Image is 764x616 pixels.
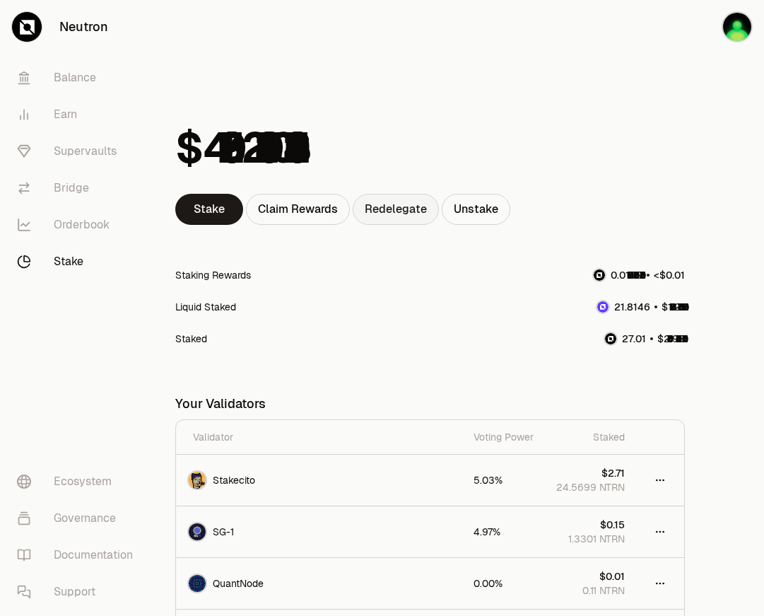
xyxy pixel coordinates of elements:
[6,574,153,610] a: Support
[6,96,153,133] a: Earn
[442,194,510,225] a: Unstake
[6,207,153,243] a: Orderbook
[213,473,255,487] span: Stakecito
[599,569,625,583] span: $0.01
[175,388,685,419] div: Your Validators
[605,333,616,344] img: NTRN Logo
[176,420,462,455] th: Validator
[175,194,243,225] a: Stake
[597,301,609,313] img: dNTRN Logo
[6,463,153,500] a: Ecosystem
[582,583,625,598] span: 0.11 NTRN
[723,13,751,41] img: AUTOTESTS
[175,268,251,282] div: Staking Rewards
[556,430,625,444] div: Staked
[175,300,236,314] div: Liquid Staked
[6,170,153,207] a: Bridge
[600,518,625,532] span: $0.15
[6,133,153,170] a: Supervaults
[246,194,350,225] div: Claim Rewards
[175,332,207,346] div: Staked
[462,455,545,506] td: 5.03%
[189,523,206,540] img: SG-1 Logo
[601,466,625,480] span: $2.71
[6,243,153,280] a: Stake
[6,537,153,574] a: Documentation
[462,506,545,558] td: 4.97%
[556,480,625,494] span: 24.5699 NTRN
[568,532,625,546] span: 1.3301 NTRN
[462,420,545,455] th: Voting Power
[6,59,153,96] a: Balance
[6,500,153,537] a: Governance
[594,269,605,281] img: NTRN Logo
[353,194,439,225] a: Redelegate
[213,525,234,539] span: SG-1
[189,575,206,592] img: QuantNode Logo
[213,576,264,591] span: QuantNode
[189,472,206,489] img: Stakecito Logo
[462,558,545,610] td: 0.00%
